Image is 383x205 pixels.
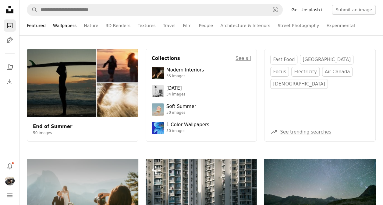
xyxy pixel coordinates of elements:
div: 50 images [166,110,196,115]
a: Soft Summer50 images [152,103,251,116]
div: 34 images [166,92,186,97]
button: Menu [4,189,16,201]
a: Travel [163,16,176,35]
a: Photos [4,19,16,32]
a: Collections [4,61,16,73]
a: Street Photography [278,16,319,35]
div: Soft Summer [166,104,196,110]
a: See all [236,55,251,62]
div: [DATE] [166,85,186,92]
form: Find visuals sitewide [27,4,283,16]
a: Experimental [326,16,355,35]
a: End of Summer [33,124,72,129]
div: 55 images [166,74,204,79]
a: Bride and groom posing for photographer on mountain overlook. [27,193,138,199]
img: premium_photo-1747189286942-bc91257a2e39 [152,67,164,79]
a: fast food [270,55,297,64]
a: See trending searches [280,129,331,135]
button: Search Unsplash [27,4,37,16]
a: Get Unsplash+ [288,5,327,15]
a: Nature [84,16,98,35]
a: electricity [291,67,320,77]
a: Wallpapers [53,16,76,35]
a: Download History [4,76,16,88]
img: premium_photo-1688045582333-c8b6961773e0 [152,122,164,134]
a: Illustrations [4,34,16,46]
a: focus [270,67,289,77]
img: Avatar of user Hassan Everingham [5,176,15,186]
div: Modern Interiors [166,67,204,73]
h4: Collections [152,55,180,62]
img: photo-1682590564399-95f0109652fe [152,85,164,97]
a: air canada [322,67,353,77]
a: [DEMOGRAPHIC_DATA] [270,79,328,89]
a: Modern Interiors55 images [152,67,251,79]
a: Home — Unsplash [4,4,16,17]
button: Visual search [268,4,282,16]
a: 3D Renders [106,16,130,35]
button: Profile [4,175,16,187]
a: Tall apartment buildings with many windows and balconies. [146,192,257,197]
a: [GEOGRAPHIC_DATA] [300,55,353,64]
div: 50 images [166,129,209,134]
div: 1 Color Wallpapers [166,122,209,128]
button: Notifications [4,160,16,172]
a: Architecture & Interiors [220,16,270,35]
a: [DATE]34 images [152,85,251,97]
a: Textures [138,16,156,35]
button: Submit an image [332,5,376,15]
a: Film [183,16,191,35]
a: 1 Color Wallpapers50 images [152,122,251,134]
a: Starry night sky over a calm mountain lake [264,193,376,199]
img: premium_photo-1749544311043-3a6a0c8d54af [152,103,164,116]
a: People [199,16,213,35]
